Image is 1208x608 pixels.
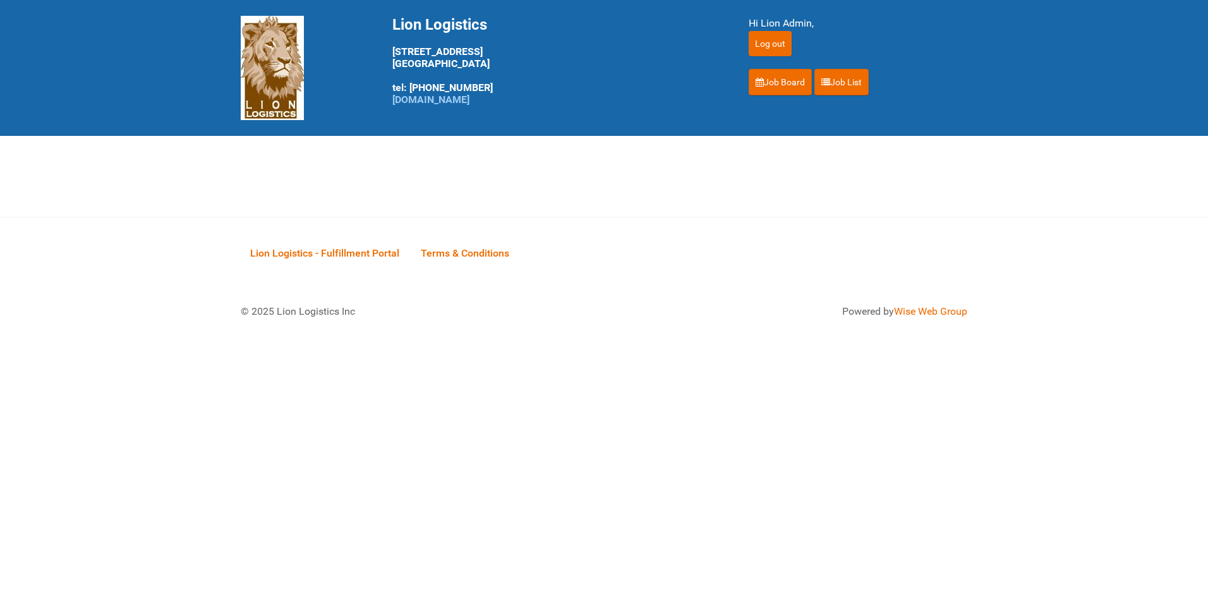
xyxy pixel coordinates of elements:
[749,69,812,95] a: Job Board
[814,69,869,95] a: Job List
[231,295,598,329] div: © 2025 Lion Logistics Inc
[894,305,967,317] a: Wise Web Group
[241,233,409,272] a: Lion Logistics - Fulfillment Portal
[392,16,717,106] div: [STREET_ADDRESS] [GEOGRAPHIC_DATA] tel: [PHONE_NUMBER]
[392,16,487,33] span: Lion Logistics
[421,247,509,259] span: Terms & Conditions
[392,94,469,106] a: [DOMAIN_NAME]
[620,304,967,319] div: Powered by
[241,61,304,73] a: Lion Logistics
[250,247,399,259] span: Lion Logistics - Fulfillment Portal
[241,16,304,120] img: Lion Logistics
[411,233,519,272] a: Terms & Conditions
[749,31,792,56] input: Log out
[749,16,967,31] div: Hi Lion Admin,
